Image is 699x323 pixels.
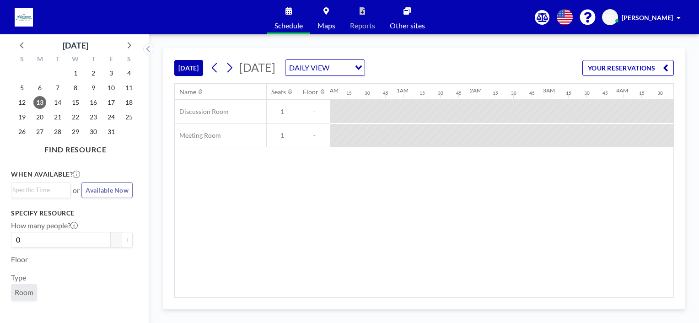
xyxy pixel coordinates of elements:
div: F [102,54,120,66]
span: Reports [350,22,375,29]
span: Meeting Room [175,131,221,140]
div: Name [179,88,196,96]
span: Thursday, October 30, 2025 [87,125,100,138]
span: Wednesday, October 22, 2025 [69,111,82,124]
span: Friday, October 24, 2025 [105,111,118,124]
div: 15 [419,90,425,96]
div: Search for option [285,60,365,75]
div: 30 [657,90,663,96]
div: 15 [639,90,645,96]
div: Floor [303,88,318,96]
span: Monday, October 6, 2025 [33,81,46,94]
span: Tuesday, October 21, 2025 [51,111,64,124]
span: Friday, October 3, 2025 [105,67,118,80]
div: 3AM [543,87,555,94]
div: 30 [438,90,443,96]
div: 15 [346,90,352,96]
span: [DATE] [239,60,275,74]
span: Tuesday, October 14, 2025 [51,96,64,109]
label: How many people? [11,221,78,230]
span: - [298,108,330,116]
div: Search for option [11,183,70,197]
div: 45 [529,90,535,96]
span: KT [606,13,614,22]
div: 30 [584,90,590,96]
span: Saturday, October 18, 2025 [123,96,135,109]
span: Wednesday, October 1, 2025 [69,67,82,80]
span: Saturday, October 11, 2025 [123,81,135,94]
span: Available Now [86,186,129,194]
span: Tuesday, October 7, 2025 [51,81,64,94]
span: Room [15,288,33,296]
span: Sunday, October 5, 2025 [16,81,28,94]
span: Monday, October 27, 2025 [33,125,46,138]
span: Sunday, October 12, 2025 [16,96,28,109]
span: Schedule [274,22,303,29]
h3: Specify resource [11,209,133,217]
span: Friday, October 17, 2025 [105,96,118,109]
div: [DATE] [63,39,88,52]
span: Friday, October 10, 2025 [105,81,118,94]
button: YOUR RESERVATIONS [582,60,674,76]
button: Available Now [81,182,133,198]
span: Monday, October 13, 2025 [33,96,46,109]
span: Wednesday, October 15, 2025 [69,96,82,109]
div: 12AM [323,87,339,94]
span: Thursday, October 23, 2025 [87,111,100,124]
label: Type [11,273,26,282]
span: Saturday, October 25, 2025 [123,111,135,124]
span: Thursday, October 9, 2025 [87,81,100,94]
span: Monday, October 20, 2025 [33,111,46,124]
div: S [13,54,31,66]
span: Other sites [390,22,425,29]
div: 45 [602,90,608,96]
div: Seats [271,88,286,96]
div: 4AM [616,87,628,94]
span: Thursday, October 2, 2025 [87,67,100,80]
span: Tuesday, October 28, 2025 [51,125,64,138]
span: 1 [267,131,298,140]
div: 30 [511,90,516,96]
span: [PERSON_NAME] [622,14,673,22]
div: 15 [566,90,571,96]
span: Friday, October 31, 2025 [105,125,118,138]
span: or [73,186,80,195]
div: T [49,54,67,66]
span: 1 [267,108,298,116]
span: Sunday, October 26, 2025 [16,125,28,138]
div: 1AM [397,87,409,94]
span: Thursday, October 16, 2025 [87,96,100,109]
h4: FIND RESOURCE [11,141,140,154]
span: Saturday, October 4, 2025 [123,67,135,80]
div: 45 [383,90,388,96]
div: T [84,54,102,66]
label: Floor [11,255,28,264]
span: Wednesday, October 29, 2025 [69,125,82,138]
span: Discussion Room [175,108,229,116]
div: 30 [365,90,370,96]
span: Maps [317,22,335,29]
button: - [111,232,122,248]
span: Wednesday, October 8, 2025 [69,81,82,94]
input: Search for option [332,62,349,74]
span: Sunday, October 19, 2025 [16,111,28,124]
span: DAILY VIEW [287,62,331,74]
div: 2AM [470,87,482,94]
div: W [67,54,85,66]
div: M [31,54,49,66]
img: organization-logo [15,8,33,27]
input: Search for option [12,185,65,195]
button: [DATE] [174,60,203,76]
div: 45 [456,90,462,96]
div: 15 [493,90,498,96]
span: - [298,131,330,140]
button: + [122,232,133,248]
div: S [120,54,138,66]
